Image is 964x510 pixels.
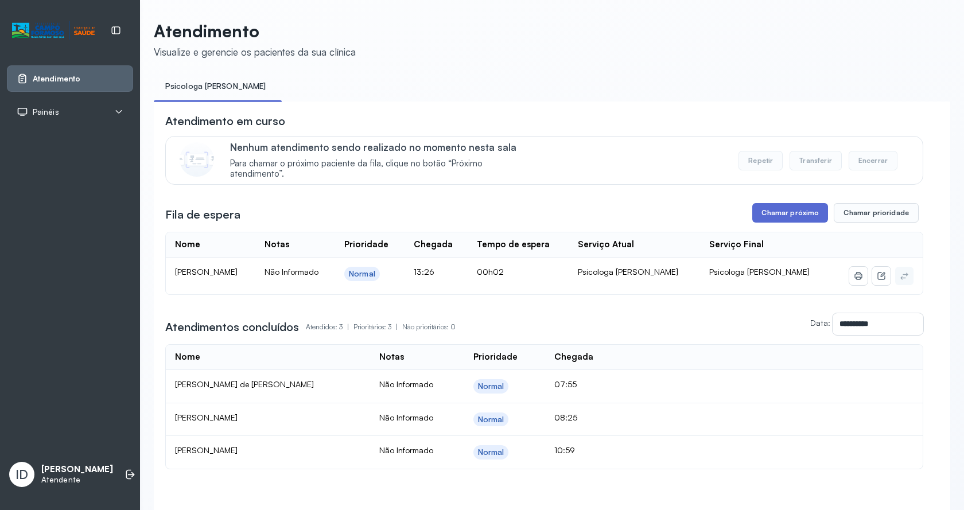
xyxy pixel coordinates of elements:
div: Normal [478,381,504,391]
span: | [347,322,349,331]
span: 13:26 [414,267,434,277]
span: Painéis [33,107,59,117]
a: Psicologa [PERSON_NAME] [154,77,277,96]
div: Serviço Final [709,239,764,250]
label: Data: [810,318,830,328]
span: Psicologa [PERSON_NAME] [709,267,810,277]
div: Normal [478,415,504,425]
span: [PERSON_NAME] de [PERSON_NAME] [175,379,314,389]
button: Transferir [790,151,842,170]
h3: Fila de espera [165,207,240,223]
div: Psicologa [PERSON_NAME] [578,267,691,277]
div: Chegada [414,239,453,250]
h3: Atendimento em curso [165,113,285,129]
span: 00h02 [477,267,504,277]
div: Tempo de espera [477,239,550,250]
span: Não Informado [379,445,433,455]
a: Atendimento [17,73,123,84]
p: Prioritários: 3 [353,319,402,335]
button: Repetir [738,151,783,170]
p: Atendidos: 3 [306,319,353,335]
div: Notas [265,239,289,250]
div: Chegada [554,352,593,363]
span: | [396,322,398,331]
span: Atendimento [33,74,80,84]
img: Logotipo do estabelecimento [12,21,95,40]
div: Nome [175,352,200,363]
div: Serviço Atual [578,239,634,250]
button: Encerrar [849,151,897,170]
span: Para chamar o próximo paciente da fila, clique no botão “Próximo atendimento”. [230,158,534,180]
h3: Atendimentos concluídos [165,319,299,335]
span: 10:59 [554,445,575,455]
span: Não Informado [379,379,433,389]
span: [PERSON_NAME] [175,267,238,277]
div: Prioridade [344,239,388,250]
span: 07:55 [554,379,577,389]
div: Notas [379,352,404,363]
span: 08:25 [554,412,577,422]
span: [PERSON_NAME] [175,412,238,422]
button: Chamar próximo [752,203,828,223]
p: Não prioritários: 0 [402,319,456,335]
span: Não Informado [379,412,433,422]
div: Normal [349,269,375,279]
img: Imagem de CalloutCard [180,142,214,177]
div: Normal [478,447,504,457]
span: Não Informado [265,267,318,277]
div: Visualize e gerencie os pacientes da sua clínica [154,46,356,58]
div: Prioridade [473,352,518,363]
p: Atendimento [154,21,356,41]
p: [PERSON_NAME] [41,464,113,475]
span: [PERSON_NAME] [175,445,238,455]
div: Nome [175,239,200,250]
p: Atendente [41,475,113,485]
button: Chamar prioridade [834,203,919,223]
p: Nenhum atendimento sendo realizado no momento nesta sala [230,141,534,153]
